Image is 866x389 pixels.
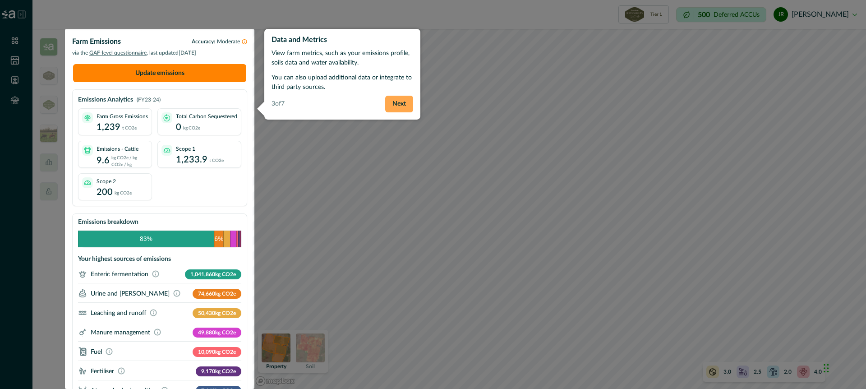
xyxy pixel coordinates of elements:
p: View farm metrics, such as your emissions profile, soils data and water availability. [272,49,413,68]
iframe: Chat Widget [821,346,866,389]
p: You can also upload additional data or integrate to third party sources. [272,73,413,92]
div: Drag [824,355,829,382]
h2: Data and Metrics [272,36,413,43]
p: 3 of 7 [272,99,285,109]
button: Next [385,96,413,112]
